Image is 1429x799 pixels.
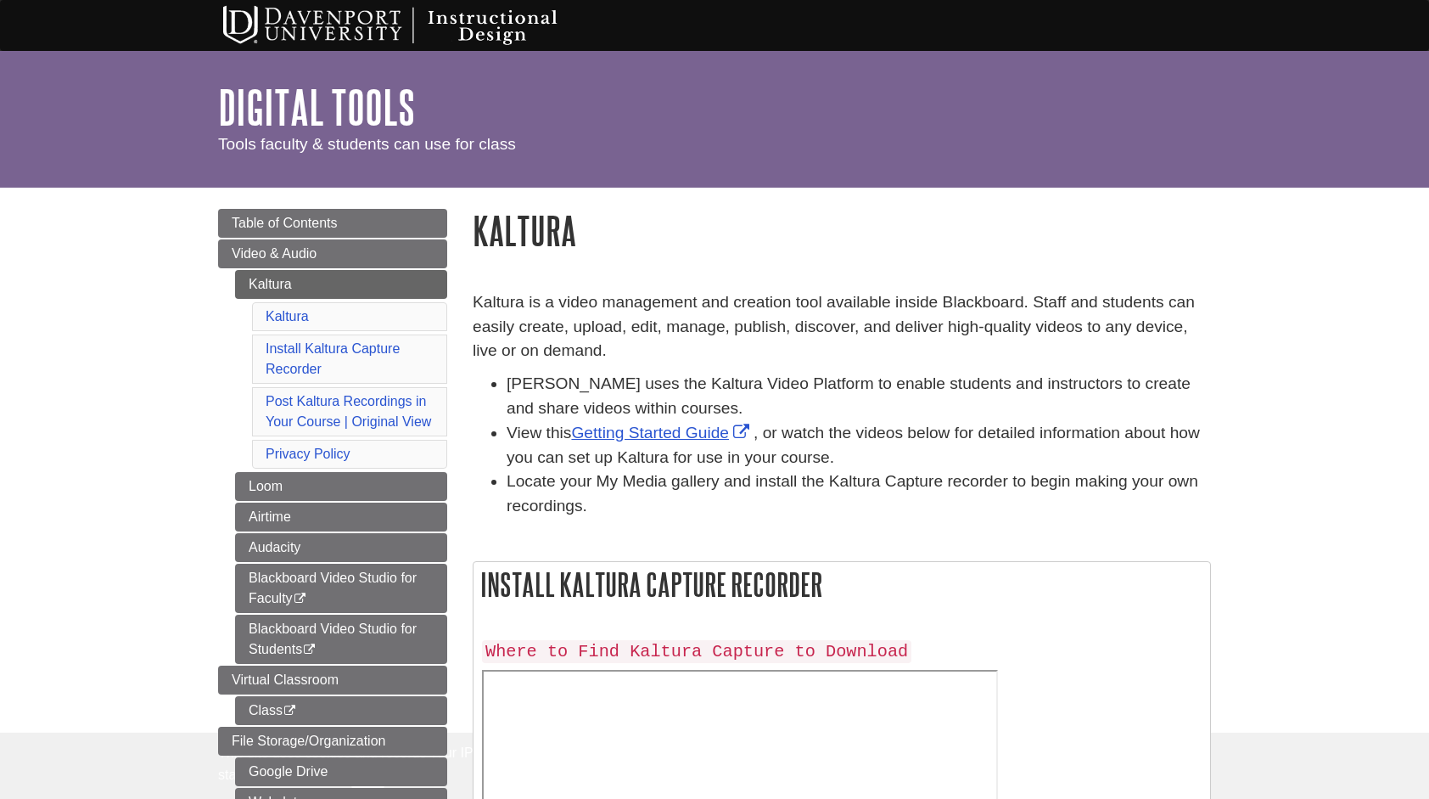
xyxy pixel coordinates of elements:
[218,239,447,268] a: Video & Audio
[473,290,1211,363] p: Kaltura is a video management and creation tool available inside Blackboard. Staff and students c...
[218,666,447,695] a: Virtual Classroom
[507,470,1211,519] li: Locate your My Media gallery and install the Kaltura Capture recorder to begin making your own re...
[235,533,447,562] a: Audacity
[266,309,309,324] a: Kaltura
[218,135,516,153] span: Tools faculty & students can use for class
[218,727,447,756] a: File Storage/Organization
[235,615,447,664] a: Blackboard Video Studio for Students
[571,424,754,442] a: Link opens in new window
[302,644,317,656] i: This link opens in a new window
[235,564,447,613] a: Blackboard Video Studio for Faculty
[293,594,307,605] i: This link opens in a new window
[218,209,447,238] a: Table of Contents
[235,503,447,532] a: Airtime
[210,4,617,47] img: Davenport University Instructional Design
[232,672,339,687] span: Virtual Classroom
[232,734,385,748] span: File Storage/Organization
[507,421,1211,470] li: View this , or watch the videos below for detailed information about how you can set up Kaltura f...
[235,270,447,299] a: Kaltura
[266,341,400,376] a: Install Kaltura Capture Recorder
[507,372,1211,421] li: [PERSON_NAME] uses the Kaltura Video Platform to enable students and instructors to create and sh...
[235,696,447,725] a: Class
[232,216,338,230] span: Table of Contents
[232,246,317,261] span: Video & Audio
[473,209,1211,252] h1: Kaltura
[218,81,415,133] a: Digital Tools
[283,706,297,717] i: This link opens in a new window
[266,394,431,429] a: Post Kaltura Recordings in Your Course | Original View
[266,447,350,461] a: Privacy Policy
[235,472,447,501] a: Loom
[474,562,1210,607] h2: Install Kaltura Capture Recorder
[482,640,911,663] code: Where to Find Kaltura Capture to Download
[235,757,447,786] a: Google Drive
